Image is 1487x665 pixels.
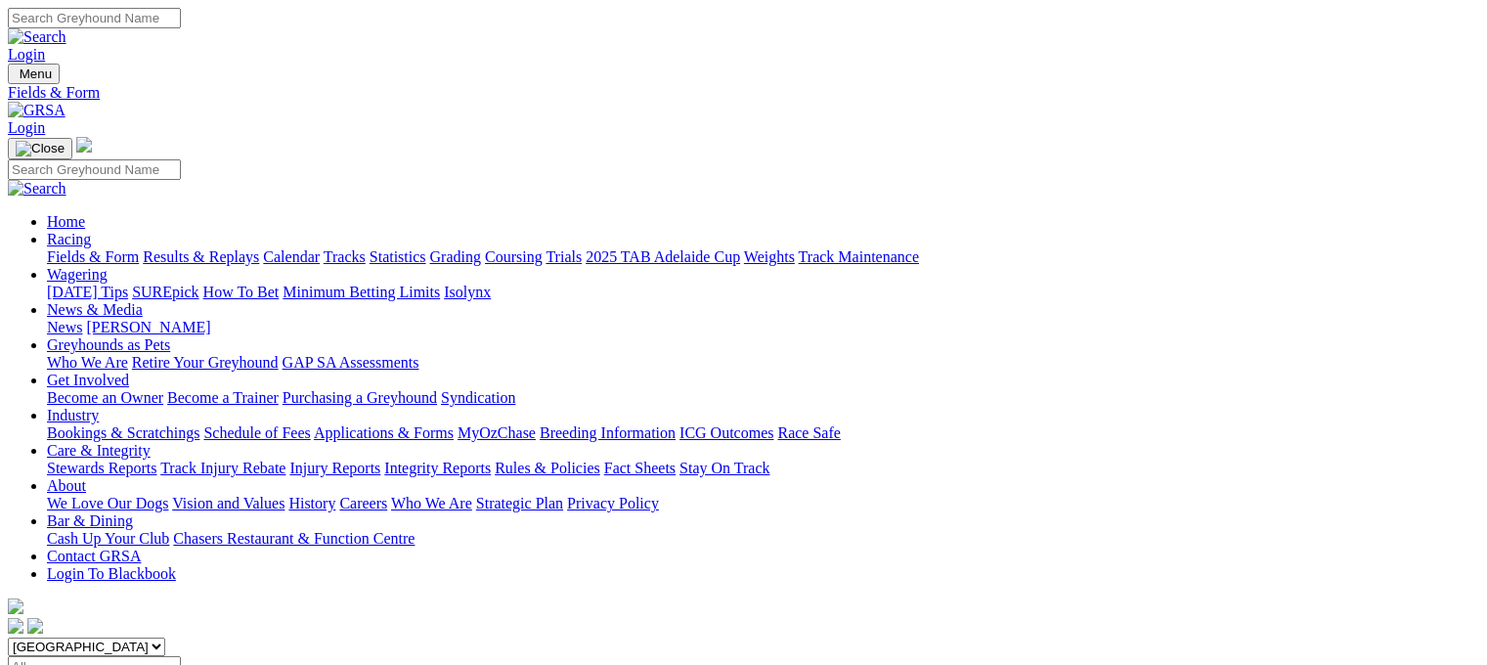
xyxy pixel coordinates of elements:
[8,138,72,159] button: Toggle navigation
[458,424,536,441] a: MyOzChase
[47,389,163,406] a: Become an Owner
[47,354,1479,372] div: Greyhounds as Pets
[567,495,659,511] a: Privacy Policy
[47,460,1479,477] div: Care & Integrity
[8,84,1479,102] a: Fields & Form
[47,266,108,283] a: Wagering
[8,119,45,136] a: Login
[47,319,82,335] a: News
[324,248,366,265] a: Tracks
[173,530,415,547] a: Chasers Restaurant & Function Centre
[430,248,481,265] a: Grading
[444,284,491,300] a: Isolynx
[47,336,170,353] a: Greyhounds as Pets
[8,64,60,84] button: Toggle navigation
[283,284,440,300] a: Minimum Betting Limits
[314,424,454,441] a: Applications & Forms
[799,248,919,265] a: Track Maintenance
[47,530,1479,548] div: Bar & Dining
[47,213,85,230] a: Home
[47,530,169,547] a: Cash Up Your Club
[76,137,92,153] img: logo-grsa-white.png
[47,372,129,388] a: Get Involved
[132,354,279,371] a: Retire Your Greyhound
[20,66,52,81] span: Menu
[47,565,176,582] a: Login To Blackbook
[8,180,66,198] img: Search
[8,102,66,119] img: GRSA
[8,46,45,63] a: Login
[47,354,128,371] a: Who We Are
[370,248,426,265] a: Statistics
[47,495,1479,512] div: About
[47,407,99,423] a: Industry
[47,424,199,441] a: Bookings & Scratchings
[540,424,676,441] a: Breeding Information
[143,248,259,265] a: Results & Replays
[47,301,143,318] a: News & Media
[47,548,141,564] a: Contact GRSA
[132,284,198,300] a: SUREpick
[203,424,310,441] a: Schedule of Fees
[339,495,387,511] a: Careers
[47,477,86,494] a: About
[679,424,773,441] a: ICG Outcomes
[47,424,1479,442] div: Industry
[283,354,419,371] a: GAP SA Assessments
[288,495,335,511] a: History
[160,460,285,476] a: Track Injury Rebate
[8,28,66,46] img: Search
[8,159,181,180] input: Search
[441,389,515,406] a: Syndication
[47,248,1479,266] div: Racing
[384,460,491,476] a: Integrity Reports
[47,231,91,247] a: Racing
[289,460,380,476] a: Injury Reports
[744,248,795,265] a: Weights
[263,248,320,265] a: Calendar
[172,495,284,511] a: Vision and Values
[47,319,1479,336] div: News & Media
[47,284,128,300] a: [DATE] Tips
[47,284,1479,301] div: Wagering
[47,512,133,529] a: Bar & Dining
[47,248,139,265] a: Fields & Form
[586,248,740,265] a: 2025 TAB Adelaide Cup
[167,389,279,406] a: Become a Trainer
[16,141,65,156] img: Close
[47,460,156,476] a: Stewards Reports
[476,495,563,511] a: Strategic Plan
[495,460,600,476] a: Rules & Policies
[283,389,437,406] a: Purchasing a Greyhound
[604,460,676,476] a: Fact Sheets
[86,319,210,335] a: [PERSON_NAME]
[47,442,151,459] a: Care & Integrity
[485,248,543,265] a: Coursing
[27,618,43,634] img: twitter.svg
[8,618,23,634] img: facebook.svg
[47,495,168,511] a: We Love Our Dogs
[8,8,181,28] input: Search
[679,460,769,476] a: Stay On Track
[203,284,280,300] a: How To Bet
[8,598,23,614] img: logo-grsa-white.png
[777,424,840,441] a: Race Safe
[546,248,582,265] a: Trials
[391,495,472,511] a: Who We Are
[47,389,1479,407] div: Get Involved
